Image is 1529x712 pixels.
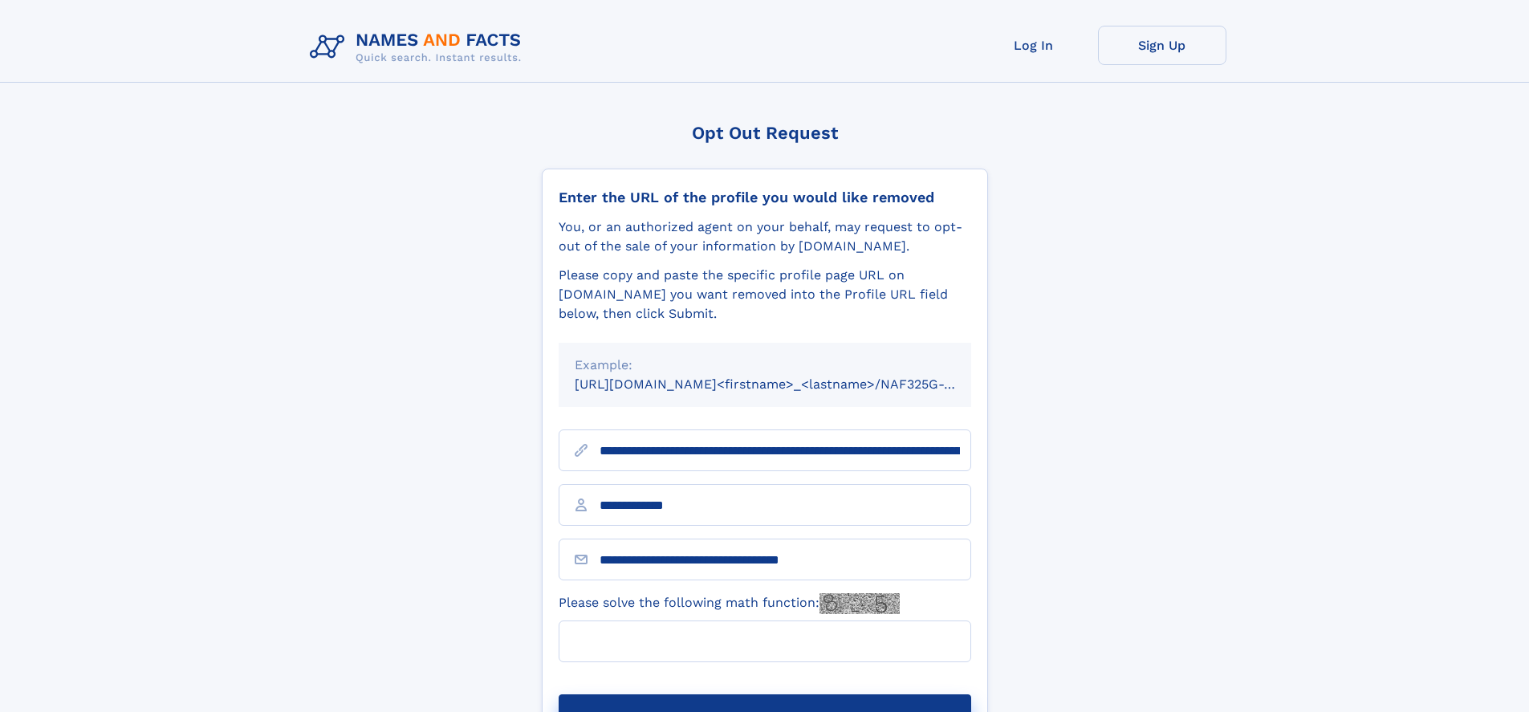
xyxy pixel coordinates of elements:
[1098,26,1226,65] a: Sign Up
[559,266,971,323] div: Please copy and paste the specific profile page URL on [DOMAIN_NAME] you want removed into the Pr...
[303,26,535,69] img: Logo Names and Facts
[559,218,971,256] div: You, or an authorized agent on your behalf, may request to opt-out of the sale of your informatio...
[575,376,1002,392] small: [URL][DOMAIN_NAME]<firstname>_<lastname>/NAF325G-xxxxxxxx
[559,593,900,614] label: Please solve the following math function:
[575,356,955,375] div: Example:
[542,123,988,143] div: Opt Out Request
[559,189,971,206] div: Enter the URL of the profile you would like removed
[970,26,1098,65] a: Log In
